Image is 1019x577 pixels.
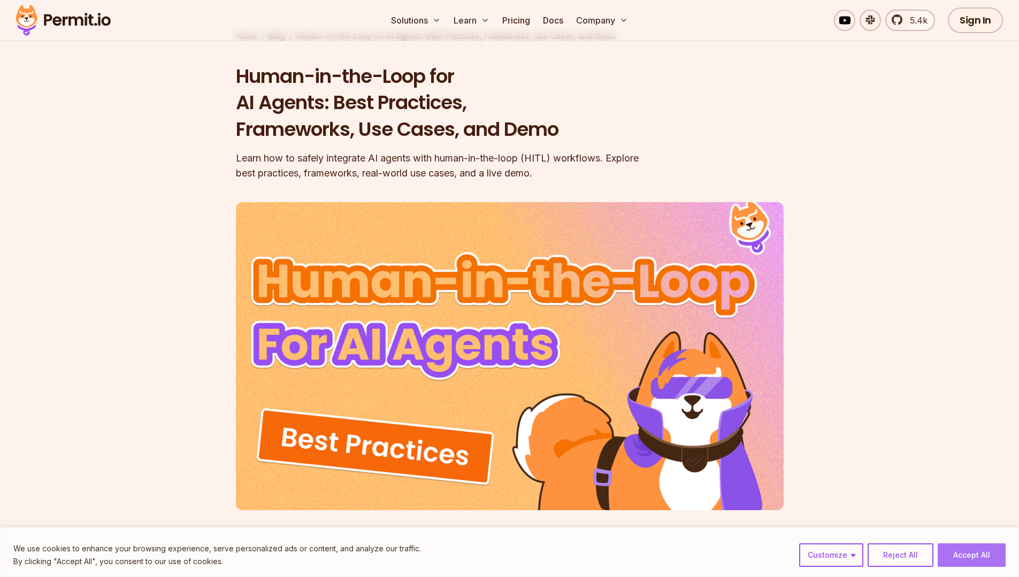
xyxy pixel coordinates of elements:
a: Pricing [498,10,534,31]
img: Permit logo [11,2,116,39]
div: Learn how to safely integrate AI agents with human-in-the-loop (HITL) workflows. Explore best pra... [236,151,647,181]
button: Accept All [938,543,1006,567]
img: Human-in-the-Loop for AI Agents: Best Practices, Frameworks, Use Cases, and Demo [236,202,784,510]
a: Docs [539,10,568,31]
button: Learn [449,10,494,31]
button: Company [572,10,632,31]
button: Reject All [868,543,933,567]
a: Sign In [948,7,1003,33]
p: By clicking "Accept All", you consent to our use of cookies. [13,555,421,568]
span: 5.4k [903,14,928,27]
p: We use cookies to enhance your browsing experience, serve personalized ads or content, and analyz... [13,542,421,555]
button: Solutions [387,10,445,31]
button: Customize [799,543,863,567]
h1: Human-in-the-Loop for AI Agents: Best Practices, Frameworks, Use Cases, and Demo [236,63,647,143]
a: 5.4k [885,10,935,31]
